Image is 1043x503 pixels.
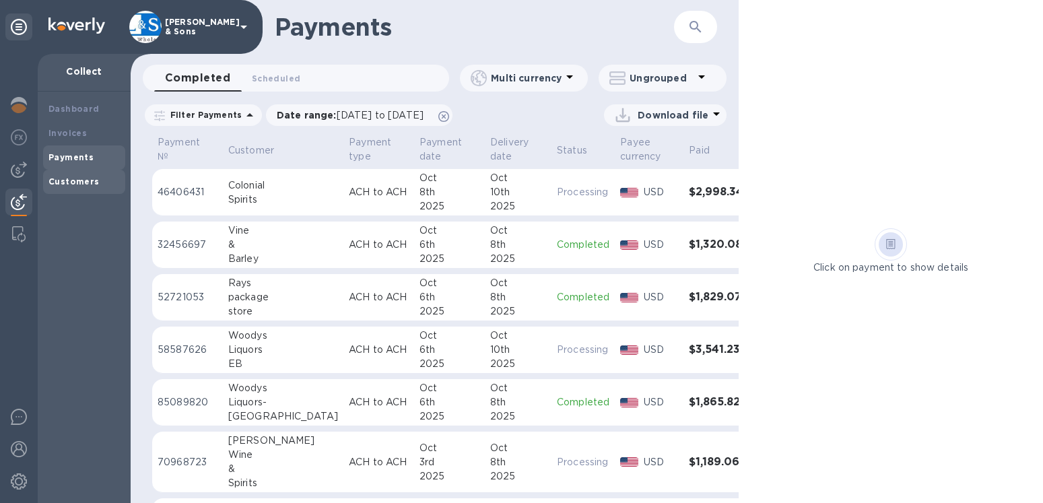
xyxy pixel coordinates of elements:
div: 6th [419,238,479,252]
div: Oct [419,441,479,455]
div: 10th [490,185,546,199]
p: USD [644,343,678,357]
p: Completed [557,238,609,252]
p: USD [644,290,678,304]
div: Barley [228,252,338,266]
p: Processing [557,455,609,469]
img: USD [620,398,638,407]
span: Completed [165,69,230,88]
div: Spirits [228,476,338,490]
div: Oct [490,329,546,343]
h1: Payments [275,13,674,41]
div: 2025 [419,469,479,483]
div: Liquors [228,343,338,357]
p: [PERSON_NAME] & Sons [165,18,232,36]
p: Delivery date [490,135,529,164]
div: Oct [490,224,546,238]
span: Payment type [349,135,409,164]
div: Oct [490,381,546,395]
p: USD [644,395,678,409]
div: 2025 [490,304,546,318]
div: 2025 [419,304,479,318]
div: 2025 [419,409,479,424]
div: Vine [228,224,338,238]
p: Click on payment to show details [813,261,968,275]
p: 58587626 [158,343,217,357]
p: Payee currency [620,135,661,164]
p: USD [644,455,678,469]
div: Oct [419,171,479,185]
span: [DATE] to [DATE] [337,110,424,121]
h3: $1,865.82 [689,396,744,409]
img: Logo [48,18,105,34]
p: ACH to ACH [349,455,409,469]
img: USD [620,293,638,302]
p: 85089820 [158,395,217,409]
p: Paid [689,143,710,158]
p: Ungrouped [630,71,694,85]
div: Oct [419,224,479,238]
div: 10th [490,343,546,357]
div: 2025 [490,409,546,424]
div: EB [228,357,338,371]
div: & [228,462,338,476]
span: Payment № [158,135,217,164]
p: USD [644,185,678,199]
div: 6th [419,343,479,357]
p: Payment date [419,135,462,164]
div: 3rd [419,455,479,469]
span: Status [557,143,605,158]
div: [PERSON_NAME] [228,434,338,448]
div: 8th [490,290,546,304]
p: Payment № [158,135,200,164]
div: Oct [490,276,546,290]
p: Date range : [277,108,430,122]
h3: $1,189.06 [689,456,744,469]
div: 2025 [490,469,546,483]
div: 8th [490,395,546,409]
p: Processing [557,343,609,357]
div: Colonial [228,178,338,193]
span: Payee currency [620,135,678,164]
div: 8th [419,185,479,199]
div: Date range:[DATE] to [DATE] [266,104,452,126]
div: & [228,238,338,252]
div: 2025 [490,252,546,266]
p: Completed [557,395,609,409]
p: Collect [48,65,120,78]
div: Woodys [228,329,338,343]
span: Paid [689,143,727,158]
h3: $1,829.07 [689,291,744,304]
p: 52721053 [158,290,217,304]
p: ACH to ACH [349,185,409,199]
div: Oct [419,381,479,395]
span: Payment date [419,135,479,164]
p: 46406431 [158,185,217,199]
div: Oct [419,276,479,290]
img: USD [620,188,638,197]
div: 2025 [419,199,479,213]
span: Scheduled [252,71,300,86]
p: ACH to ACH [349,290,409,304]
div: 8th [490,455,546,469]
div: Unpin categories [5,13,32,40]
div: 2025 [419,252,479,266]
div: Spirits [228,193,338,207]
div: package [228,290,338,304]
h3: $1,320.08 [689,238,744,251]
h3: $2,998.34 [689,186,744,199]
b: Invoices [48,128,87,138]
p: ACH to ACH [349,238,409,252]
div: Liquors-[GEOGRAPHIC_DATA] [228,395,338,424]
div: 6th [419,395,479,409]
div: Oct [490,441,546,455]
img: Foreign exchange [11,129,27,145]
p: ACH to ACH [349,343,409,357]
div: 8th [490,238,546,252]
div: Oct [419,329,479,343]
p: ACH to ACH [349,395,409,409]
div: 2025 [419,357,479,371]
img: USD [620,457,638,467]
p: USD [644,238,678,252]
div: 6th [419,290,479,304]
